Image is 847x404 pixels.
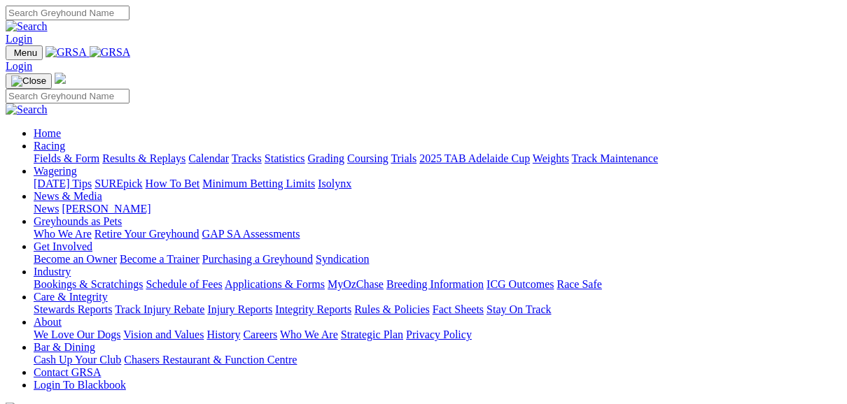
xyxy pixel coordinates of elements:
[6,20,48,33] img: Search
[62,203,150,215] a: [PERSON_NAME]
[486,278,554,290] a: ICG Outcomes
[34,291,108,303] a: Care & Integrity
[354,303,430,315] a: Rules & Policies
[347,152,388,164] a: Coursing
[34,379,126,391] a: Login To Blackbook
[386,278,484,290] a: Breeding Information
[34,278,143,290] a: Bookings & Scratchings
[124,354,297,366] a: Chasers Restaurant & Function Centre
[34,190,102,202] a: News & Media
[6,33,32,45] a: Login
[115,303,204,315] a: Track Injury Rebate
[34,366,101,378] a: Contact GRSA
[34,127,61,139] a: Home
[34,354,121,366] a: Cash Up Your Club
[275,303,351,315] a: Integrity Reports
[34,354,841,366] div: Bar & Dining
[265,152,305,164] a: Statistics
[120,253,199,265] a: Become a Trainer
[55,73,66,84] img: logo-grsa-white.png
[6,89,129,103] input: Search
[308,152,344,164] a: Grading
[6,103,48,116] img: Search
[225,278,325,290] a: Applications & Forms
[419,152,530,164] a: 2025 TAB Adelaide Cup
[34,203,841,215] div: News & Media
[123,329,204,340] a: Vision and Values
[232,152,262,164] a: Tracks
[6,45,43,60] button: Toggle navigation
[6,73,52,89] button: Toggle navigation
[6,6,129,20] input: Search
[206,329,240,340] a: History
[34,341,95,353] a: Bar & Dining
[34,278,841,291] div: Industry
[318,178,351,189] a: Isolynx
[34,228,92,240] a: Who We Are
[34,316,62,328] a: About
[316,253,369,265] a: Syndication
[34,178,841,190] div: Wagering
[243,329,277,340] a: Careers
[406,329,472,340] a: Privacy Policy
[102,152,185,164] a: Results & Replays
[486,303,551,315] a: Stay On Track
[556,278,601,290] a: Race Safe
[533,152,569,164] a: Weights
[34,178,92,189] a: [DATE] Tips
[34,152,841,165] div: Racing
[34,240,92,252] a: Get Involved
[34,329,120,340] a: We Love Our Dogs
[572,152,658,164] a: Track Maintenance
[34,266,71,277] a: Industry
[34,152,99,164] a: Fields & Form
[202,253,313,265] a: Purchasing a Greyhound
[188,152,229,164] a: Calendar
[94,228,199,240] a: Retire Your Greyhound
[34,253,841,266] div: Get Involved
[34,203,59,215] a: News
[391,152,416,164] a: Trials
[34,329,841,341] div: About
[34,303,112,315] a: Stewards Reports
[34,165,77,177] a: Wagering
[280,329,338,340] a: Who We Are
[341,329,403,340] a: Strategic Plan
[34,228,841,240] div: Greyhounds as Pets
[34,215,122,227] a: Greyhounds as Pets
[6,60,32,72] a: Login
[11,75,46,87] img: Close
[146,178,200,189] a: How To Bet
[94,178,142,189] a: SUREpick
[202,228,300,240] a: GAP SA Assessments
[207,303,272,315] a: Injury Reports
[146,278,222,290] a: Schedule of Fees
[433,303,484,315] a: Fact Sheets
[14,48,37,58] span: Menu
[328,278,384,290] a: MyOzChase
[45,46,87,59] img: GRSA
[90,46,131,59] img: GRSA
[34,303,841,316] div: Care & Integrity
[34,253,117,265] a: Become an Owner
[202,178,315,189] a: Minimum Betting Limits
[34,140,65,152] a: Racing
